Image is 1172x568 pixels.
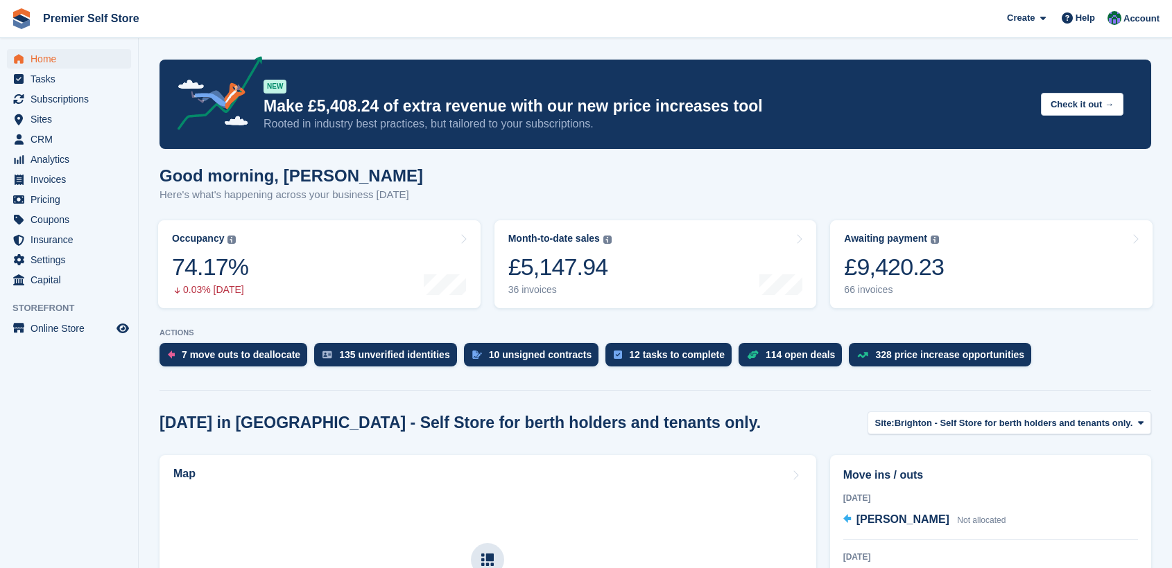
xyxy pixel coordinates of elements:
[1076,11,1095,25] span: Help
[1041,93,1123,116] button: Check it out →
[849,343,1038,373] a: 328 price increase opportunities
[472,350,482,359] img: contract_signature_icon-13c848040528278c33f63329250d36e43548de30e8caae1d1a13099fd9432cc5.svg
[843,467,1138,483] h2: Move ins / outs
[31,230,114,249] span: Insurance
[481,553,494,566] img: map-icn-33ee37083ee616e46c38cad1a60f524a97daa1e2b2c8c0bc3eb3415660979fc1.svg
[114,320,131,337] a: Preview store
[1123,12,1160,26] span: Account
[160,328,1151,337] p: ACTIONS
[7,270,131,290] a: menu
[843,511,1006,529] a: [PERSON_NAME] Not allocated
[227,236,236,244] img: icon-info-grey-7440780725fd019a000dd9b08b2336e03edf1995a4989e88bcd33f0948082b44.svg
[747,350,759,360] img: deal-1b604bf984904fb50ccaf53a9ad4b4a5d6e5aea283cecdc64d6e3604feb123c2.svg
[7,69,131,89] a: menu
[508,284,612,296] div: 36 invoices
[182,349,300,360] div: 7 move outs to deallocate
[11,8,32,29] img: stora-icon-8386f47178a22dfd0bd8f6a31ec36ba5ce8667c1dd55bd0f319d3a0aa187defe.svg
[31,89,114,109] span: Subscriptions
[173,468,196,480] h2: Map
[7,210,131,229] a: menu
[464,343,606,373] a: 10 unsigned contracts
[603,236,612,244] img: icon-info-grey-7440780725fd019a000dd9b08b2336e03edf1995a4989e88bcd33f0948082b44.svg
[957,515,1006,525] span: Not allocated
[339,349,450,360] div: 135 unverified identities
[489,349,592,360] div: 10 unsigned contracts
[172,233,224,245] div: Occupancy
[37,7,145,30] a: Premier Self Store
[314,343,464,373] a: 135 unverified identities
[7,319,131,338] a: menu
[7,190,131,209] a: menu
[844,253,944,281] div: £9,420.23
[856,513,949,525] span: [PERSON_NAME]
[172,284,248,296] div: 0.03% [DATE]
[868,411,1151,434] button: Site: Brighton - Self Store for berth holders and tenants only.
[843,492,1138,504] div: [DATE]
[508,233,600,245] div: Month-to-date sales
[875,416,895,430] span: Site:
[7,150,131,169] a: menu
[168,350,175,359] img: move_outs_to_deallocate_icon-f764333ba52eb49d3ac5e1228854f67142a1ed5810a6f6cc68b1a99e826820c5.svg
[172,253,248,281] div: 74.17%
[31,109,114,129] span: Sites
[614,350,622,359] img: task-75834270c22a3079a89374b754ae025e5fb1db73e45f91037f5363f120a921f8.svg
[7,130,131,149] a: menu
[158,220,481,308] a: Occupancy 74.17% 0.03% [DATE]
[843,551,1138,563] div: [DATE]
[31,170,114,189] span: Invoices
[7,49,131,69] a: menu
[857,352,868,358] img: price_increase_opportunities-93ffe204e8149a01c8c9dc8f82e8f89637d9d84a8eef4429ea346261dce0b2c0.svg
[1007,11,1035,25] span: Create
[322,350,332,359] img: verify_identity-adf6edd0f0f0b5bbfe63781bf79b02c33cf7c696d77639b501bdc392416b5a36.svg
[508,253,612,281] div: £5,147.94
[12,301,138,315] span: Storefront
[1108,11,1121,25] img: Jo Granger
[160,166,423,185] h1: Good morning, [PERSON_NAME]
[31,150,114,169] span: Analytics
[766,349,835,360] div: 114 open deals
[830,220,1153,308] a: Awaiting payment £9,420.23 66 invoices
[160,414,761,432] h2: [DATE] in [GEOGRAPHIC_DATA] - Self Store for berth holders and tenants only.
[629,349,725,360] div: 12 tasks to complete
[166,56,263,135] img: price-adjustments-announcement-icon-8257ccfd72463d97f412b2fc003d46551f7dbcb40ab6d574587a9cd5c0d94...
[31,49,114,69] span: Home
[160,343,314,373] a: 7 move outs to deallocate
[7,89,131,109] a: menu
[7,230,131,249] a: menu
[7,170,131,189] a: menu
[264,80,286,94] div: NEW
[7,250,131,269] a: menu
[494,220,817,308] a: Month-to-date sales £5,147.94 36 invoices
[739,343,849,373] a: 114 open deals
[31,270,114,290] span: Capital
[895,416,1133,430] span: Brighton - Self Store for berth holders and tenants only.
[844,284,944,296] div: 66 invoices
[605,343,739,373] a: 12 tasks to complete
[31,210,114,229] span: Coupons
[160,187,423,203] p: Here's what's happening across your business [DATE]
[31,69,114,89] span: Tasks
[875,349,1024,360] div: 328 price increase opportunities
[31,190,114,209] span: Pricing
[31,250,114,269] span: Settings
[931,236,939,244] img: icon-info-grey-7440780725fd019a000dd9b08b2336e03edf1995a4989e88bcd33f0948082b44.svg
[264,96,1030,116] p: Make £5,408.24 of extra revenue with our new price increases tool
[844,233,927,245] div: Awaiting payment
[31,319,114,338] span: Online Store
[264,116,1030,132] p: Rooted in industry best practices, but tailored to your subscriptions.
[7,109,131,129] a: menu
[31,130,114,149] span: CRM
